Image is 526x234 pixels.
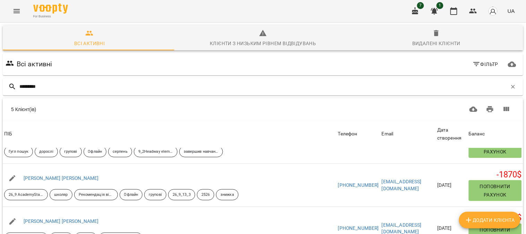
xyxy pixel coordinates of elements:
span: Email [382,130,434,138]
div: серпень [108,146,132,157]
img: avatar_s.png [488,6,498,16]
div: Дата створення [437,126,466,142]
p: Гугл пошук [9,149,28,155]
button: UA [505,5,518,17]
div: завершив навчання [179,146,223,157]
div: групові [60,146,82,157]
div: Sort [338,130,357,138]
p: 26_9 AcademyStars2 RoomsFurniture Waswere [9,192,43,198]
p: знижка [221,192,234,198]
p: Офлайн [88,149,102,155]
h5: -1870 $ [469,169,522,180]
div: знижка [216,189,239,200]
span: For Business [33,14,68,19]
span: Додати клієнта [465,216,515,224]
button: Друк [482,101,499,118]
div: Email [382,130,394,138]
div: Офлайн [84,146,107,157]
p: групові [149,192,162,198]
p: Офлайн [124,192,138,198]
button: Завантажити CSV [465,101,482,118]
div: Всі активні [74,39,105,48]
p: серпень [113,149,128,155]
h6: Всі активні [17,59,52,69]
div: ПІБ [4,130,12,138]
div: Телефон [338,130,357,138]
p: 9_2Headway elementary present simple [138,149,173,155]
button: Додати клієнта [459,212,520,228]
div: дорослі [35,146,58,157]
span: 7 [417,2,424,9]
a: [PHONE_NUMBER] [338,182,379,188]
span: UA [508,7,515,15]
div: школяр [50,189,72,200]
a: [EMAIL_ADDRESS][DOMAIN_NAME] [382,179,422,191]
span: Телефон [338,130,379,138]
span: 1 [437,2,443,9]
div: 9_2Headway elementary present simple [134,146,178,157]
div: Клієнти з низьким рівнем відвідувань [210,39,316,48]
p: 2526 [201,192,210,198]
div: Sort [382,130,394,138]
span: ПІБ [4,130,335,138]
a: [PHONE_NUMBER] [338,225,379,231]
button: Поповнити рахунок [469,180,522,201]
img: Voopty Logo [33,3,68,14]
p: 26_9_13_3 [173,192,191,198]
p: завершив навчання [184,149,218,155]
div: Sort [437,126,466,142]
button: Menu [8,3,25,19]
div: 26_9 AcademyStars2 RoomsFurniture Waswere [4,189,48,200]
div: Рекомендація від друзів знайомих тощо [74,189,118,200]
div: 5 Клієнт(ів) [11,106,251,113]
button: Вигляд колонок [498,101,515,118]
div: 2526 [197,189,214,200]
p: дорослі [39,149,53,155]
p: групові [64,149,77,155]
div: Sort [4,130,12,138]
a: [PERSON_NAME] [PERSON_NAME] [24,175,99,181]
span: Поповнити рахунок [472,182,519,199]
p: Рекомендація від друзів знайомих тощо [79,192,113,198]
td: [DATE] [436,164,467,207]
div: 26_9_13_3 [168,189,195,200]
div: Офлайн [120,189,143,200]
div: Гугл пошук [4,146,33,157]
p: школяр [54,192,68,198]
span: Баланс [469,130,522,138]
div: Table Toolbar [3,98,523,120]
div: Sort [469,130,485,138]
div: Баланс [469,130,485,138]
div: групові [144,189,166,200]
span: Фільтр [473,60,499,68]
button: Фільтр [470,58,501,70]
a: [PERSON_NAME] [PERSON_NAME] [24,218,99,224]
div: Видалені клієнти [412,39,460,48]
